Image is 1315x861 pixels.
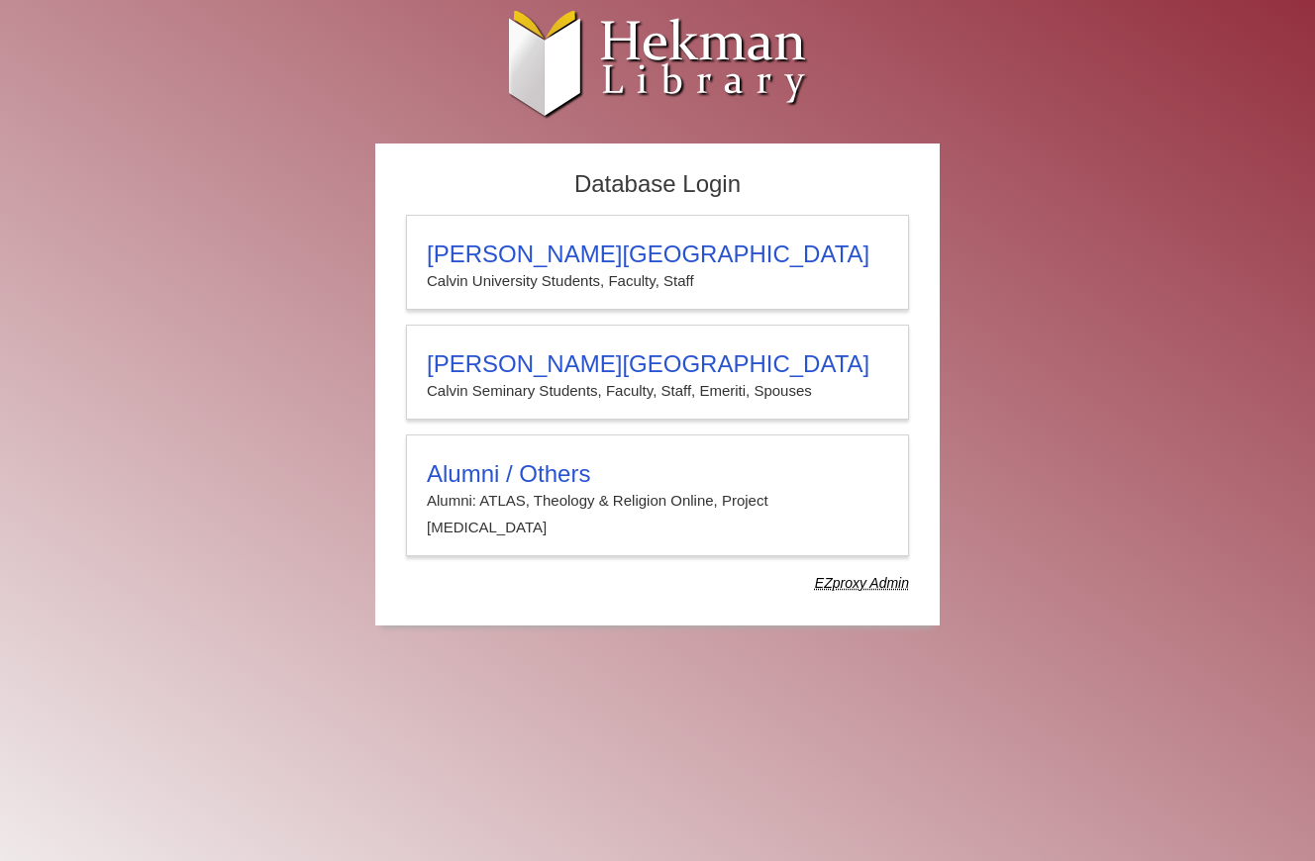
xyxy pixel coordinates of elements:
p: Calvin University Students, Faculty, Staff [427,268,888,294]
h2: Database Login [396,164,919,205]
p: Calvin Seminary Students, Faculty, Staff, Emeriti, Spouses [427,378,888,404]
h3: [PERSON_NAME][GEOGRAPHIC_DATA] [427,240,888,268]
p: Alumni: ATLAS, Theology & Religion Online, Project [MEDICAL_DATA] [427,488,888,540]
a: [PERSON_NAME][GEOGRAPHIC_DATA]Calvin University Students, Faculty, Staff [406,215,909,310]
dfn: Use Alumni login [815,575,909,591]
summary: Alumni / OthersAlumni: ATLAS, Theology & Religion Online, Project [MEDICAL_DATA] [427,460,888,540]
a: [PERSON_NAME][GEOGRAPHIC_DATA]Calvin Seminary Students, Faculty, Staff, Emeriti, Spouses [406,325,909,420]
h3: Alumni / Others [427,460,888,488]
h3: [PERSON_NAME][GEOGRAPHIC_DATA] [427,350,888,378]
